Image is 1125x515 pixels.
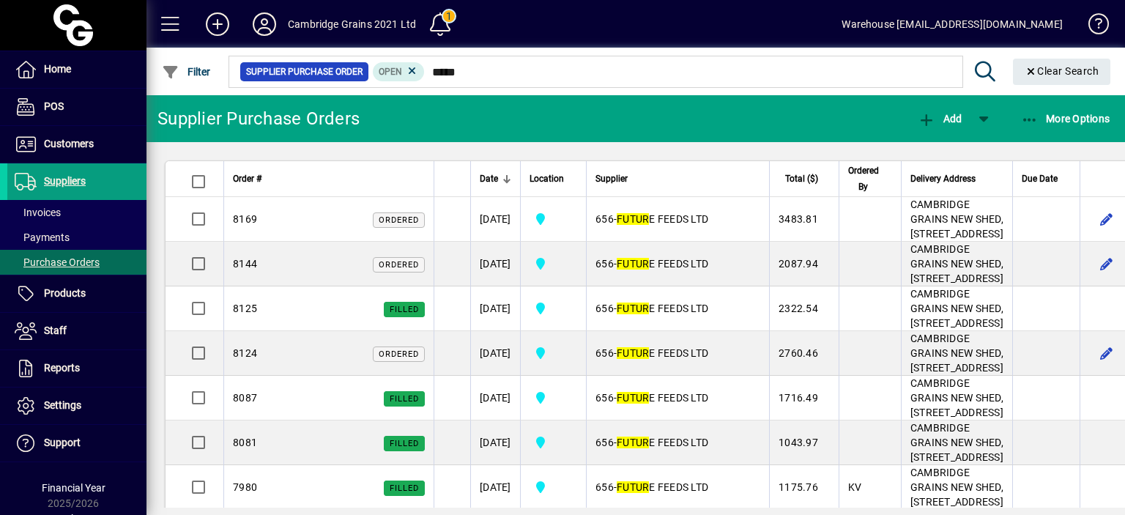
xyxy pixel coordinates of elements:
[470,465,520,510] td: [DATE]
[617,481,649,493] em: FUTUR
[470,420,520,465] td: [DATE]
[769,376,839,420] td: 1716.49
[901,376,1012,420] td: CAMBRIDGE GRAINS NEW SHED, [STREET_ADDRESS]
[595,258,614,270] span: 656
[595,347,614,359] span: 656
[233,437,257,448] span: 8081
[42,482,105,494] span: Financial Year
[1021,113,1110,125] span: More Options
[44,287,86,299] span: Products
[530,255,577,273] span: Cambridge Grains 2021 Ltd
[769,197,839,242] td: 3483.81
[595,213,614,225] span: 656
[586,242,769,286] td: -
[233,213,257,225] span: 8169
[530,300,577,317] span: Cambridge Grains 2021 Ltd
[901,197,1012,242] td: CAMBRIDGE GRAINS NEW SHED, [STREET_ADDRESS]
[586,286,769,331] td: -
[848,481,862,493] span: KV
[530,478,577,496] span: Cambridge Grains 2021 Ltd
[586,197,769,242] td: -
[480,171,511,187] div: Date
[7,388,146,424] a: Settings
[617,213,649,225] em: FUTUR
[617,437,649,448] em: FUTUR
[1095,341,1118,365] button: Edit
[530,171,564,187] span: Location
[785,171,818,187] span: Total ($)
[1017,105,1114,132] button: More Options
[470,242,520,286] td: [DATE]
[44,100,64,112] span: POS
[44,362,80,374] span: Reports
[480,171,498,187] span: Date
[1095,252,1118,275] button: Edit
[617,213,708,225] span: E FEEDS LTD
[901,420,1012,465] td: CAMBRIDGE GRAINS NEW SHED, [STREET_ADDRESS]
[233,347,257,359] span: 8124
[390,305,419,314] span: Filled
[7,126,146,163] a: Customers
[373,62,425,81] mat-chip: Completion Status: Open
[530,434,577,451] span: Cambridge Grains 2021 Ltd
[617,258,649,270] em: FUTUR
[44,325,67,336] span: Staff
[1022,171,1071,187] div: Due Date
[848,163,879,195] span: Ordered By
[595,437,614,448] span: 656
[1025,65,1099,77] span: Clear Search
[470,286,520,331] td: [DATE]
[586,465,769,510] td: -
[617,392,649,404] em: FUTUR
[44,437,81,448] span: Support
[390,394,419,404] span: Filled
[617,347,649,359] em: FUTUR
[7,250,146,275] a: Purchase Orders
[379,215,419,225] span: Ordered
[390,483,419,493] span: Filled
[901,465,1012,510] td: CAMBRIDGE GRAINS NEW SHED, [STREET_ADDRESS]
[7,51,146,88] a: Home
[769,286,839,331] td: 2322.54
[7,200,146,225] a: Invoices
[617,258,708,270] span: E FEEDS LTD
[246,64,363,79] span: Supplier Purchase Order
[157,107,360,130] div: Supplier Purchase Orders
[379,67,402,77] span: Open
[595,481,614,493] span: 656
[1077,3,1107,51] a: Knowledge Base
[233,481,257,493] span: 7980
[44,399,81,411] span: Settings
[914,105,965,132] button: Add
[918,113,962,125] span: Add
[617,437,708,448] span: E FEEDS LTD
[586,376,769,420] td: -
[530,171,577,187] div: Location
[7,425,146,462] a: Support
[901,286,1012,331] td: CAMBRIDGE GRAINS NEW SHED, [STREET_ADDRESS]
[15,207,61,218] span: Invoices
[233,171,425,187] div: Order #
[158,59,215,85] button: Filter
[530,389,577,407] span: Cambridge Grains 2021 Ltd
[910,171,976,187] span: Delivery Address
[586,331,769,376] td: -
[470,331,520,376] td: [DATE]
[901,331,1012,376] td: CAMBRIDGE GRAINS NEW SHED, [STREET_ADDRESS]
[7,313,146,349] a: Staff
[617,347,708,359] span: E FEEDS LTD
[44,63,71,75] span: Home
[779,171,831,187] div: Total ($)
[848,163,892,195] div: Ordered By
[233,392,257,404] span: 8087
[617,303,708,314] span: E FEEDS LTD
[617,303,649,314] em: FUTUR
[595,171,760,187] div: Supplier
[595,392,614,404] span: 656
[470,197,520,242] td: [DATE]
[530,344,577,362] span: Cambridge Grains 2021 Ltd
[194,11,241,37] button: Add
[769,420,839,465] td: 1043.97
[769,242,839,286] td: 2087.94
[44,175,86,187] span: Suppliers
